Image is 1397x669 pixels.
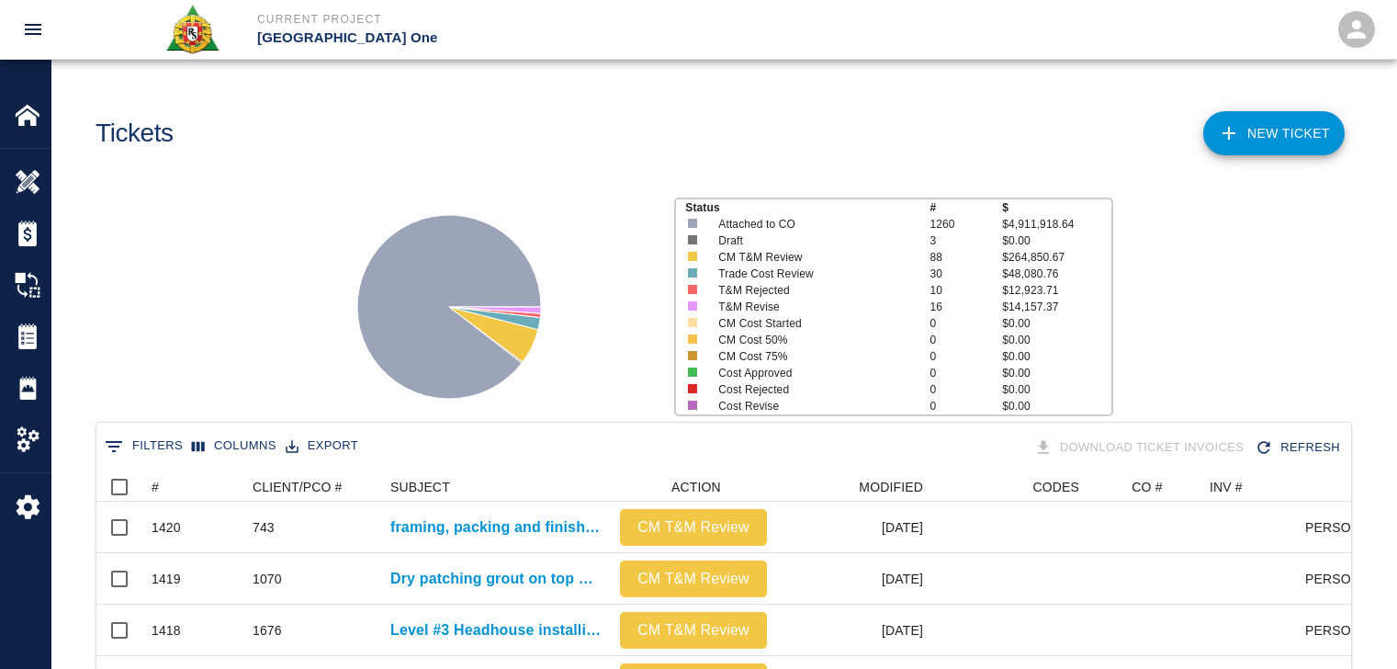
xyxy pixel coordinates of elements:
[1200,472,1306,502] div: INV #
[929,232,1002,249] p: 3
[1002,266,1110,282] p: $48,080.76
[1088,472,1200,502] div: CO #
[929,282,1002,299] p: 10
[718,332,908,348] p: CM Cost 50%
[929,249,1002,266] p: 88
[1251,432,1347,464] div: Refresh the list
[929,398,1002,414] p: 0
[1002,249,1110,266] p: $264,850.67
[381,472,611,502] div: SUBJECT
[1002,199,1110,216] p: $
[100,432,187,461] button: Show filters
[776,502,932,553] div: [DATE]
[96,119,174,149] h1: Tickets
[929,381,1002,398] p: 0
[152,472,159,502] div: #
[718,381,908,398] p: Cost Rejected
[929,299,1002,315] p: 16
[1002,232,1110,249] p: $0.00
[187,432,281,460] button: Select columns
[929,365,1002,381] p: 0
[611,472,776,502] div: ACTION
[281,432,363,460] button: Export
[152,621,181,640] div: 1418
[253,472,343,502] div: CLIENT/PCO #
[627,568,760,590] p: CM T&M Review
[718,282,908,299] p: T&M Rejected
[929,315,1002,332] p: 0
[253,621,282,640] div: 1676
[152,570,181,588] div: 1419
[776,605,932,656] div: [DATE]
[1032,472,1079,502] div: CODES
[718,315,908,332] p: CM Cost Started
[718,232,908,249] p: Draft
[1210,472,1243,502] div: INV #
[929,199,1002,216] p: #
[1251,432,1347,464] button: Refresh
[1002,381,1110,398] p: $0.00
[152,518,181,537] div: 1420
[718,266,908,282] p: Trade Cost Review
[164,4,220,55] img: Roger & Sons Concrete
[243,472,381,502] div: CLIENT/PCO #
[929,216,1002,232] p: 1260
[1203,111,1345,155] a: NEW TICKET
[776,472,932,502] div: MODIFIED
[1002,216,1110,232] p: $4,911,918.64
[1002,299,1110,315] p: $14,157.37
[718,348,908,365] p: CM Cost 75%
[253,570,282,588] div: 1070
[1002,315,1110,332] p: $0.00
[1002,398,1110,414] p: $0.00
[932,472,1088,502] div: CODES
[718,365,908,381] p: Cost Approved
[929,332,1002,348] p: 0
[1132,472,1162,502] div: CO #
[718,216,908,232] p: Attached to CO
[390,472,450,502] div: SUBJECT
[627,516,760,539] p: CM T&M Review
[1002,332,1110,348] p: $0.00
[142,472,243,502] div: #
[390,516,602,539] a: framing, packing and finishing drains Level #2 East pier bathroom.
[627,619,760,641] p: CM T&M Review
[685,199,929,216] p: Status
[390,568,602,590] a: Dry patching grout on top of beams Column line E9-EH.
[929,348,1002,365] p: 0
[1002,282,1110,299] p: $12,923.71
[718,249,908,266] p: CM T&M Review
[776,553,932,605] div: [DATE]
[1002,348,1110,365] p: $0.00
[1031,432,1252,464] div: Tickets download in groups of 15
[390,619,602,641] a: Level #3 Headhouse installing Styrofoam underneath [PERSON_NAME] duct.
[718,398,908,414] p: Cost Revise
[929,266,1002,282] p: 30
[11,7,55,51] button: open drawer
[859,472,923,502] div: MODIFIED
[718,299,908,315] p: T&M Revise
[253,518,275,537] div: 743
[1002,365,1110,381] p: $0.00
[257,28,798,49] p: [GEOGRAPHIC_DATA] One
[671,472,721,502] div: ACTION
[257,11,798,28] p: Current Project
